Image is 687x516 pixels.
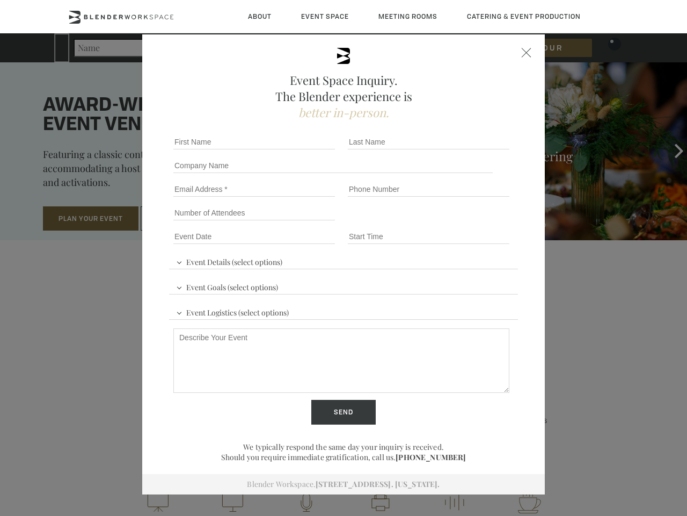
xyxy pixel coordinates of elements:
input: Company Name [173,158,493,173]
input: Number of Attendees [173,205,335,220]
input: Event Date [173,229,335,244]
div: Blender Workspace. [142,474,545,494]
p: Should you require immediate gratification, call us. [169,452,518,462]
p: We typically respond the same day your inquiry is received. [169,442,518,452]
input: Email Address * [173,182,335,197]
iframe: Chat Widget [494,378,687,516]
h2: Event Space Inquiry. The Blender experience is [169,72,518,120]
input: Start Time [348,229,509,244]
a: [STREET_ADDRESS]. [US_STATE]. [316,479,440,489]
a: [PHONE_NUMBER] [396,452,466,462]
span: better in-person. [298,104,389,120]
span: Event Goals (select options) [173,278,281,294]
span: Event Logistics (select options) [173,303,291,319]
input: Phone Number [348,182,509,197]
span: Event Details (select options) [173,253,285,269]
input: First Name [173,134,335,149]
input: Send [311,400,376,425]
input: Last Name [348,134,509,149]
